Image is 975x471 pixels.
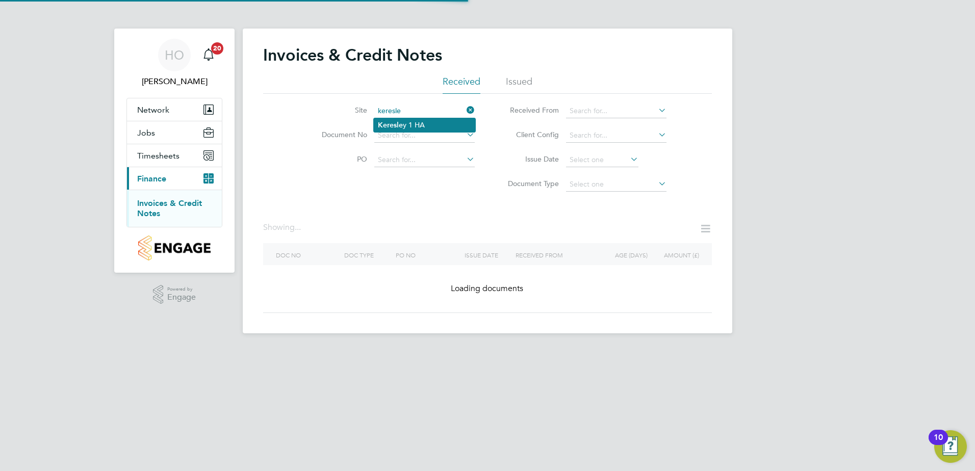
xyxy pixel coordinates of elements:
[934,437,943,451] div: 10
[309,106,367,115] label: Site
[374,104,475,118] input: Search for...
[126,39,222,88] a: HO[PERSON_NAME]
[295,222,301,232] span: ...
[566,104,666,118] input: Search for...
[137,128,155,138] span: Jobs
[137,174,166,184] span: Finance
[500,106,559,115] label: Received From
[167,293,196,302] span: Engage
[374,128,475,143] input: Search for...
[137,151,179,161] span: Timesheets
[153,285,196,304] a: Powered byEngage
[443,75,480,94] li: Received
[500,130,559,139] label: Client Config
[934,430,967,463] button: Open Resource Center, 10 new notifications
[374,118,475,132] li: y 1 HA
[167,285,196,294] span: Powered by
[309,130,367,139] label: Document No
[211,42,223,55] span: 20
[126,75,222,88] span: Harry Owen
[127,98,222,121] button: Network
[566,153,638,167] input: Select one
[137,105,169,115] span: Network
[138,235,210,260] img: countryside-properties-logo-retina.png
[127,167,222,190] button: Finance
[566,128,666,143] input: Search for...
[263,45,442,65] h2: Invoices & Credit Notes
[566,177,666,192] input: Select one
[374,153,475,167] input: Search for...
[500,179,559,188] label: Document Type
[378,121,403,129] b: Keresle
[127,121,222,144] button: Jobs
[263,222,303,233] div: Showing
[506,75,532,94] li: Issued
[309,154,367,164] label: PO
[137,198,202,218] a: Invoices & Credit Notes
[165,48,184,62] span: HO
[500,154,559,164] label: Issue Date
[114,29,235,273] nav: Main navigation
[198,39,219,71] a: 20
[127,190,222,227] div: Finance
[127,144,222,167] button: Timesheets
[126,235,222,260] a: Go to home page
